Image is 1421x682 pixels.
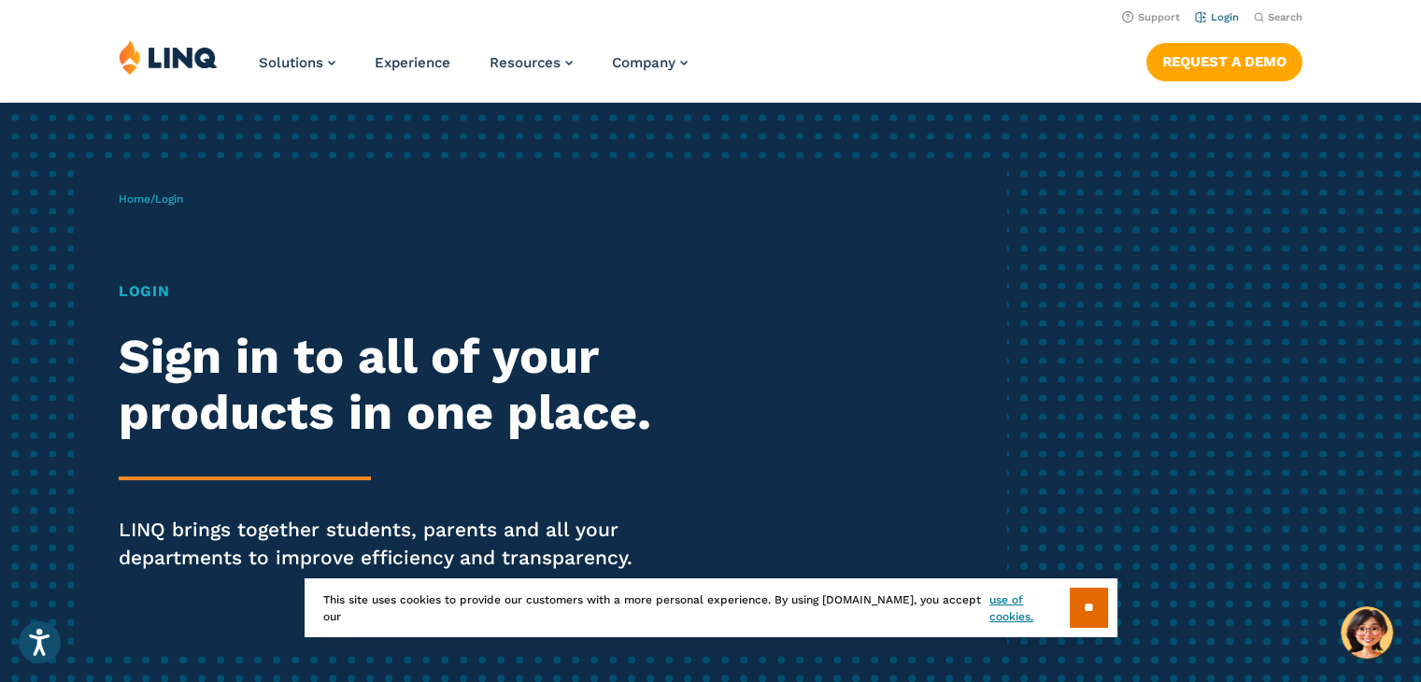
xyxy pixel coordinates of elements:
button: Open Search Bar [1254,10,1302,24]
a: Login [1195,11,1239,23]
a: Home [119,192,150,206]
a: Solutions [259,54,335,71]
span: Resources [490,54,561,71]
a: Resources [490,54,573,71]
nav: Button Navigation [1146,39,1302,80]
a: use of cookies. [989,591,1069,625]
span: Company [612,54,675,71]
a: Company [612,54,688,71]
a: Request a Demo [1146,43,1302,80]
a: Experience [375,54,450,71]
a: Support [1122,11,1180,23]
span: Search [1268,11,1302,23]
span: / [119,192,183,206]
span: Solutions [259,54,323,71]
span: Login [155,192,183,206]
img: LINQ | K‑12 Software [119,39,218,75]
h2: Sign in to all of your products in one place. [119,329,666,441]
h1: Login [119,280,666,303]
div: This site uses cookies to provide our customers with a more personal experience. By using [DOMAIN... [305,578,1117,637]
p: LINQ brings together students, parents and all your departments to improve efficiency and transpa... [119,516,666,572]
button: Hello, have a question? Let’s chat. [1341,606,1393,659]
nav: Primary Navigation [259,39,688,101]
